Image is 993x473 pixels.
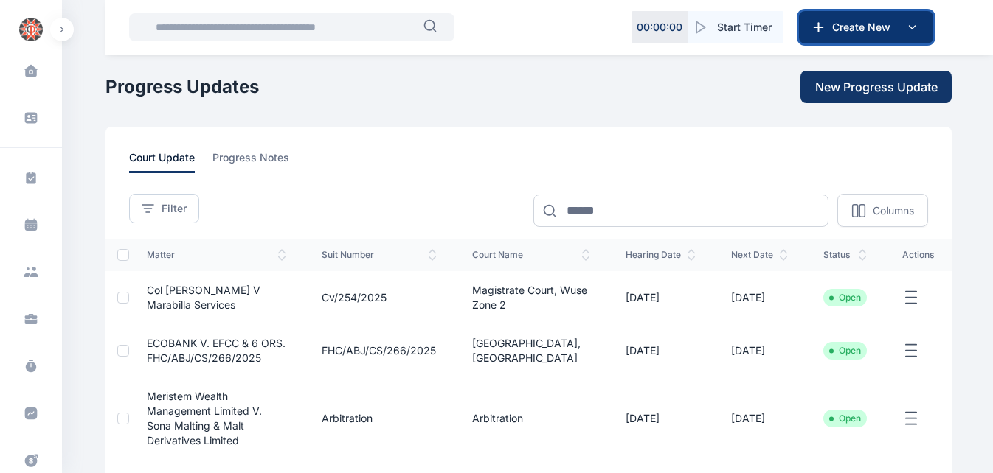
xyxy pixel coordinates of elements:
span: Start Timer [717,20,772,35]
a: court update [129,150,212,173]
span: matter [147,249,286,261]
td: FHC/ABJ/CS/266/2025 [304,324,454,377]
li: Open [829,345,861,357]
td: [DATE] [608,271,713,324]
td: [GEOGRAPHIC_DATA], [GEOGRAPHIC_DATA] [454,324,608,377]
td: [DATE] [713,271,806,324]
span: court name [472,249,590,261]
a: Col [PERSON_NAME] v Marabilla Services [147,284,260,311]
a: ECOBANK V. EFCC & 6 ORS. FHC/ABJ/CS/266/2025 [147,337,286,364]
td: [DATE] [608,324,713,377]
p: 00 : 00 : 00 [637,20,682,35]
button: Create New [799,11,933,43]
span: New Progress Update [815,78,938,96]
li: Open [829,292,861,304]
span: actions [902,249,934,261]
td: [DATE] [608,377,713,460]
td: Arbitration [454,377,608,460]
td: Arbitration [304,377,454,460]
button: New Progress Update [800,71,952,103]
span: Create New [826,20,903,35]
li: Open [829,413,861,424]
span: court update [129,150,195,173]
span: progress notes [212,150,289,173]
span: suit number [322,249,437,261]
button: Columns [837,194,928,227]
span: next date [731,249,788,261]
span: Filter [162,201,187,216]
button: Start Timer [688,11,783,43]
span: status [823,249,867,261]
td: [DATE] [713,377,806,460]
td: cv/254/2025 [304,271,454,324]
p: Columns [873,203,914,218]
span: hearing date [626,249,696,261]
td: Magistrate Court, Wuse Zone 2 [454,271,608,324]
td: [DATE] [713,324,806,377]
a: Meristem Wealth Management Limited v. Sona Malting & Malt Derivatives Limited [147,390,262,446]
a: progress notes [212,150,307,173]
button: Filter [129,194,199,223]
h1: Progress Updates [105,75,259,99]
